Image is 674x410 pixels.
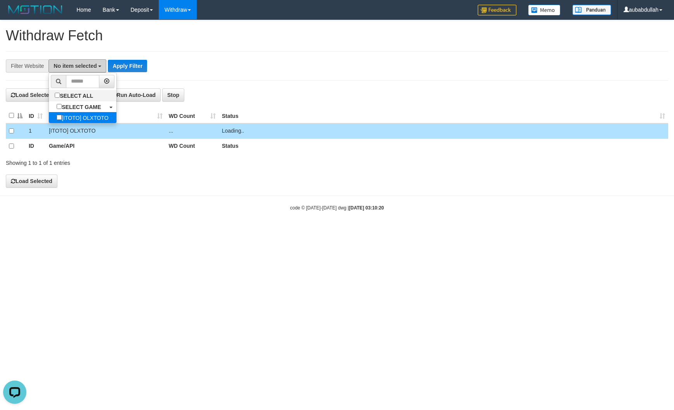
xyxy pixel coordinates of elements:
img: MOTION_logo.png [6,4,65,16]
button: Apply Filter [108,60,147,72]
th: WD Count: activate to sort column ascending [166,108,219,123]
input: SELECT GAME [57,104,62,109]
button: Load Selected [6,88,57,102]
img: Button%20Memo.svg [528,5,561,16]
button: No item selected [49,59,106,73]
h1: Withdraw Fetch [6,28,668,43]
button: Load Selected [6,175,57,188]
th: Status [219,138,668,153]
button: Stop [162,88,184,102]
div: Showing 1 to 1 of 1 entries [6,156,275,167]
span: ... [169,128,173,134]
th: Game/API [46,138,166,153]
th: ID [26,138,46,153]
th: WD Count [166,138,219,153]
label: [ITOTO] OLXTOTO [49,112,116,123]
button: Open LiveChat chat widget [3,3,26,26]
div: Filter Website [6,59,49,73]
img: panduan.png [572,5,611,15]
b: SELECT GAME [62,104,101,110]
td: 1 [26,123,46,138]
small: code © [DATE]-[DATE] dwg | [290,205,384,211]
label: SELECT ALL [49,90,101,101]
span: No item selected [54,63,97,69]
input: SELECT ALL [55,93,60,98]
span: Loading.. [222,128,244,134]
strong: [DATE] 03:10:20 [349,205,384,211]
a: SELECT GAME [49,101,116,112]
th: Status: activate to sort column ascending [219,108,668,123]
th: ID: activate to sort column ascending [26,108,46,123]
th: Game/API: activate to sort column ascending [46,108,166,123]
img: Feedback.jpg [478,5,516,16]
button: Run Auto-Load [107,88,161,102]
input: [ITOTO] OLXTOTO [57,115,62,120]
td: [ITOTO] OLXTOTO [46,123,166,138]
